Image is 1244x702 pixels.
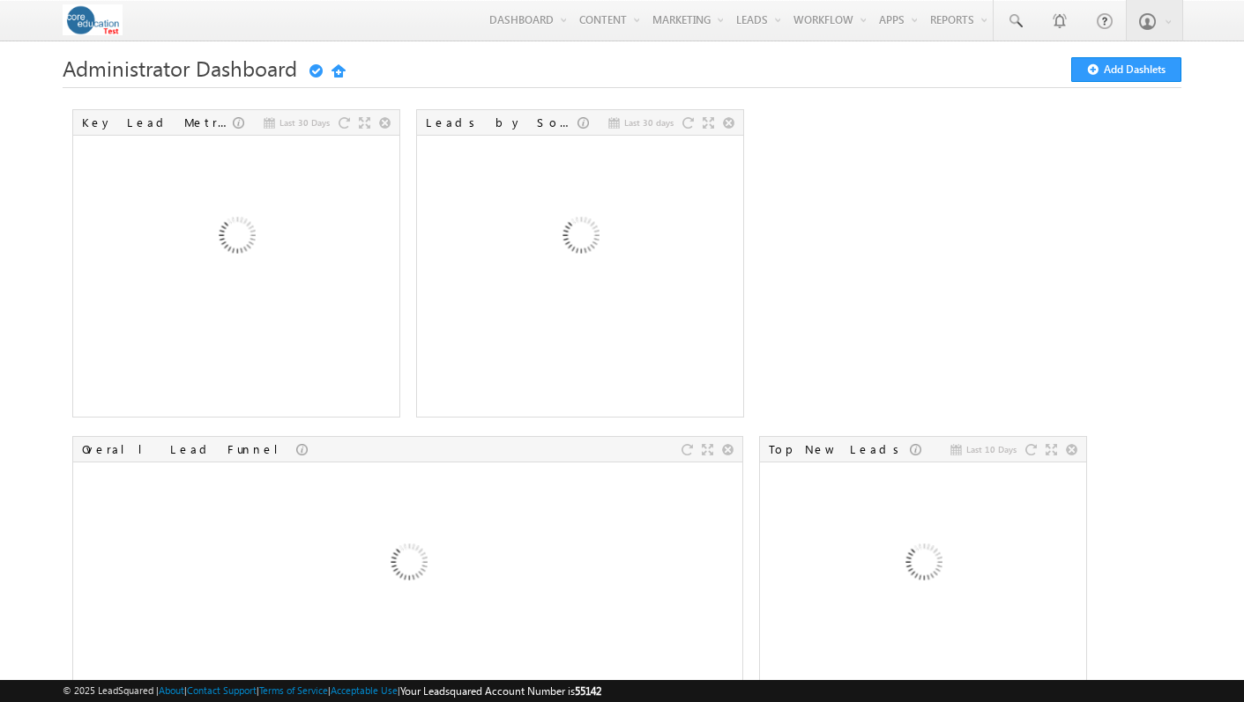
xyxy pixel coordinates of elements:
a: Acceptable Use [331,684,398,696]
div: Leads by Sources [426,115,577,130]
a: Contact Support [187,684,257,696]
img: Loading... [828,470,1017,660]
span: Last 30 Days [279,115,330,130]
span: Last 10 Days [966,441,1017,457]
span: 55142 [575,684,601,698]
a: About [159,684,184,696]
span: © 2025 LeadSquared | | | | | [63,683,601,699]
div: Overall Lead Funnel [82,441,296,457]
img: Custom Logo [63,4,123,35]
div: Top New Leads [769,441,910,457]
img: Loading... [141,144,331,333]
img: Loading... [485,144,674,333]
span: Your Leadsquared Account Number is [400,684,601,698]
button: Add Dashlets [1071,57,1181,82]
div: Key Lead Metrics [82,115,233,130]
span: Administrator Dashboard [63,54,297,82]
a: Terms of Service [259,684,328,696]
img: Loading... [313,470,503,660]
span: Last 30 days [624,115,674,130]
